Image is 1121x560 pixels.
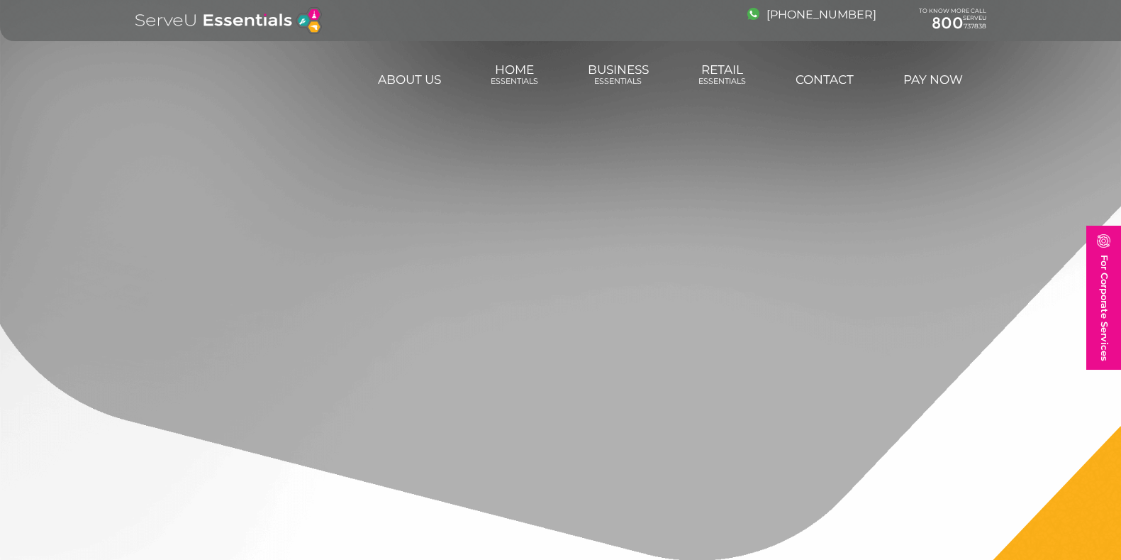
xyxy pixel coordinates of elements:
span: Essentials [491,77,538,86]
a: [PHONE_NUMBER] [747,8,876,21]
img: image [747,8,759,20]
a: 800737838 [919,14,986,33]
span: 800 [932,13,964,33]
a: Pay Now [901,65,965,94]
div: TO KNOW MORE CALL SERVEU [919,8,986,33]
a: About us [376,65,443,94]
img: logo [135,7,322,34]
a: Contact [793,65,856,94]
a: RetailEssentials [696,55,748,94]
span: Essentials [698,77,746,86]
a: HomeEssentials [489,55,540,94]
img: image [1097,234,1110,248]
span: Essentials [588,77,649,86]
a: For Corporate Services [1086,226,1121,370]
a: BusinessEssentials [586,55,651,94]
